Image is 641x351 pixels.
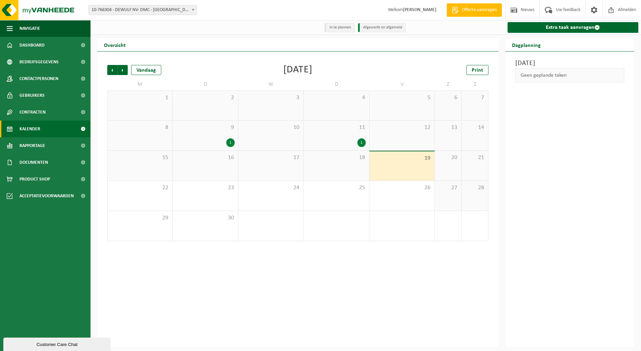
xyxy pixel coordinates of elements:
span: Bedrijfsgegevens [19,54,59,70]
span: 16 [176,154,234,161]
span: Product Shop [19,171,50,188]
span: 26 [373,184,431,192]
span: 23 [176,184,234,192]
span: Contracten [19,104,46,121]
span: 19 [373,155,431,162]
span: 3 [242,94,300,101]
a: Print [466,65,488,75]
span: 17 [242,154,300,161]
span: Offerte aanvragen [460,7,499,13]
h3: [DATE] [515,58,625,68]
span: 15 [111,154,169,161]
td: W [238,78,304,90]
span: 1 [111,94,169,101]
div: 1 [226,138,235,147]
span: Contactpersonen [19,70,58,87]
span: 25 [307,184,365,192]
td: V [369,78,435,90]
li: Afgewerkt en afgemeld [358,23,406,32]
a: Offerte aanvragen [447,3,502,17]
span: Rapportage [19,137,45,154]
span: 28 [465,184,485,192]
td: Z [435,78,462,90]
span: Gebruikers [19,87,45,104]
span: 27 [438,184,458,192]
span: Dashboard [19,37,45,54]
span: 9 [176,124,234,131]
span: Kalender [19,121,40,137]
h2: Dagplanning [505,38,547,51]
td: Z [462,78,488,90]
div: 1 [357,138,366,147]
strong: [PERSON_NAME] [403,7,436,12]
span: 22 [111,184,169,192]
span: 24 [242,184,300,192]
span: 4 [307,94,365,101]
span: 10 [242,124,300,131]
td: M [107,78,173,90]
a: Extra taak aanvragen [508,22,639,33]
span: Navigatie [19,20,40,37]
div: Geen geplande taken [515,68,625,82]
span: 21 [465,154,485,161]
span: 20 [438,154,458,161]
td: D [173,78,238,90]
span: 29 [111,214,169,222]
span: 2 [176,94,234,101]
span: Acceptatievoorwaarden [19,188,74,204]
span: 6 [438,94,458,101]
td: D [304,78,369,90]
span: 5 [373,94,431,101]
span: Print [472,68,483,73]
span: 12 [373,124,431,131]
span: 30 [176,214,234,222]
span: 10-766304 - DEWULF NV- DMC - RUMBEKE [89,5,196,15]
span: 11 [307,124,365,131]
span: 13 [438,124,458,131]
span: Vorige [107,65,117,75]
span: 8 [111,124,169,131]
iframe: chat widget [3,336,112,351]
span: Volgende [118,65,128,75]
span: 7 [465,94,485,101]
span: 18 [307,154,365,161]
div: Vandaag [131,65,161,75]
span: Documenten [19,154,48,171]
li: In te plannen [325,23,355,32]
div: [DATE] [283,65,312,75]
span: 14 [465,124,485,131]
h2: Overzicht [97,38,132,51]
